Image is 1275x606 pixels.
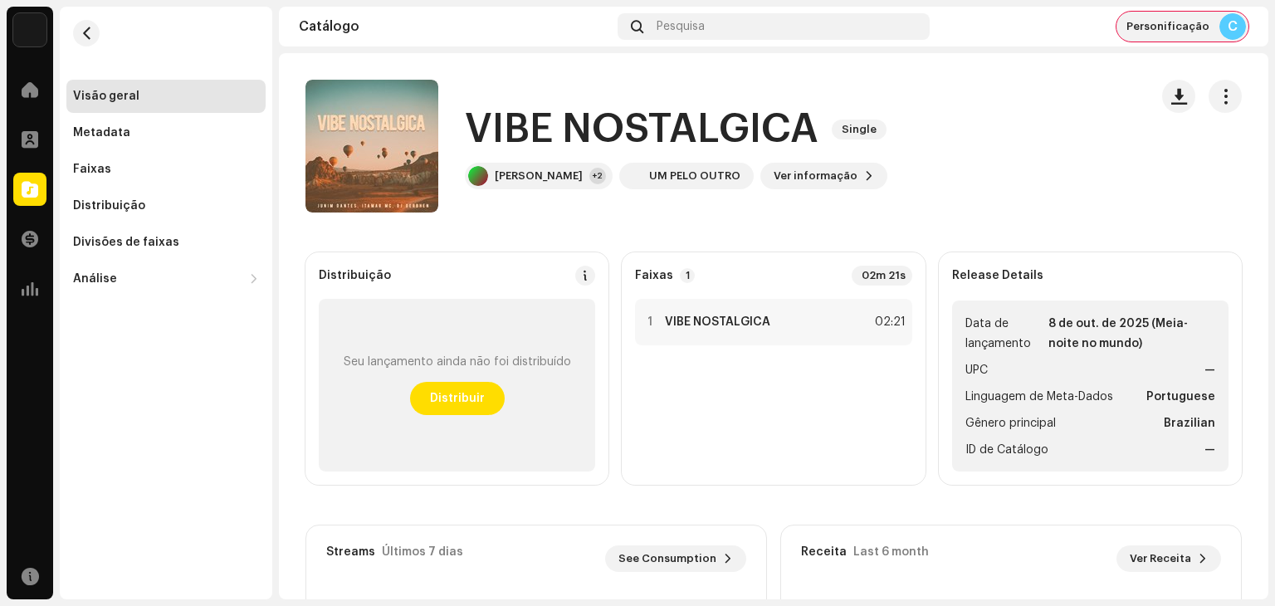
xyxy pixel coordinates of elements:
div: +2 [589,168,606,184]
span: Linguagem de Meta-Dados [965,387,1113,407]
re-m-nav-item: Distribuição [66,189,266,222]
strong: Brazilian [1164,413,1215,433]
span: See Consumption [618,542,716,575]
span: Pesquisa [657,20,705,33]
button: Ver informação [760,163,887,189]
re-m-nav-item: Metadata [66,116,266,149]
div: Metadata [73,126,130,139]
strong: VIBE NOSTALGICA [665,315,770,329]
span: Single [832,120,887,139]
div: Distribuição [73,199,145,213]
span: UPC [965,360,988,380]
img: 765aaf1c-801c-4e3f-a948-9b487e2d5f64 [623,166,642,186]
div: Faixas [73,163,111,176]
span: Ver Receita [1130,542,1191,575]
p-badge: 1 [680,268,695,283]
strong: 8 de out. de 2025 (Meia-noite no mundo) [1048,314,1215,354]
div: Visão geral [73,90,139,103]
div: Últimos 7 dias [382,545,463,559]
span: ID de Catálogo [965,440,1048,460]
strong: — [1204,440,1215,460]
img: cd9a510e-9375-452c-b98b-71401b54d8f9 [13,13,46,46]
button: See Consumption [605,545,746,572]
div: Last 6 month [853,545,929,559]
div: [PERSON_NAME] [495,169,583,183]
span: Gênero principal [965,413,1056,433]
span: Data de lançamento [965,314,1046,354]
re-m-nav-item: Visão geral [66,80,266,113]
re-m-nav-dropdown: Análise [66,262,266,296]
div: 02m 21s [852,266,912,286]
re-m-nav-item: Faixas [66,153,266,186]
button: Distribuir [410,382,505,415]
re-m-nav-item: Divisões de faixas [66,226,266,259]
strong: Release Details [952,269,1043,282]
span: Ver informação [774,159,857,193]
div: Seu lançamento ainda não foi distribuído [344,355,571,369]
div: Distribuição [319,269,391,282]
h1: VIBE NOSTALGICA [465,103,818,156]
div: C [1219,13,1246,40]
div: Catálogo [299,20,611,33]
strong: Portuguese [1146,387,1215,407]
div: Divisões de faixas [73,236,179,249]
div: 02:21 [869,312,906,332]
div: Análise [73,272,117,286]
strong: — [1204,360,1215,380]
div: Receita [801,545,847,559]
div: Streams [326,545,375,559]
span: Personificação [1126,20,1209,33]
strong: Faixas [635,269,673,282]
button: Ver Receita [1116,545,1221,572]
div: UM PELO OUTRO [649,169,740,183]
span: Distribuir [430,382,485,415]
